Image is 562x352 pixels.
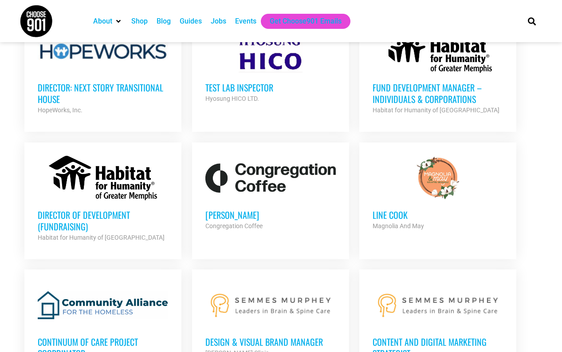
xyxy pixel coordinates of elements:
[89,14,127,29] div: About
[24,142,181,256] a: Director of Development (Fundraising) Habitat for Humanity of [GEOGRAPHIC_DATA]
[373,107,499,114] strong: Habitat for Humanity of [GEOGRAPHIC_DATA]
[131,16,148,27] a: Shop
[235,16,256,27] a: Events
[524,14,539,28] div: Search
[205,95,259,102] strong: Hyosung HICO LTD.
[38,107,83,114] strong: HopeWorks, Inc.
[270,16,342,27] a: Get Choose901 Emails
[205,209,336,221] h3: [PERSON_NAME]
[359,142,516,245] a: Line cook Magnolia And May
[205,222,263,229] strong: Congregation Coffee
[373,222,424,229] strong: Magnolia And May
[24,15,181,129] a: Director: Next Story Transitional House HopeWorks, Inc.
[205,82,336,93] h3: Test Lab Inspector
[180,16,202,27] a: Guides
[205,336,336,348] h3: Design & Visual Brand Manager
[93,16,112,27] a: About
[211,16,226,27] a: Jobs
[359,15,516,129] a: Fund Development Manager – Individuals & Corporations Habitat for Humanity of [GEOGRAPHIC_DATA]
[38,209,168,232] h3: Director of Development (Fundraising)
[192,142,349,245] a: [PERSON_NAME] Congregation Coffee
[89,14,513,29] nav: Main nav
[373,209,503,221] h3: Line cook
[38,82,168,105] h3: Director: Next Story Transitional House
[192,15,349,117] a: Test Lab Inspector Hyosung HICO LTD.
[38,234,165,241] strong: Habitat for Humanity of [GEOGRAPHIC_DATA]
[157,16,171,27] a: Blog
[373,82,503,105] h3: Fund Development Manager – Individuals & Corporations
